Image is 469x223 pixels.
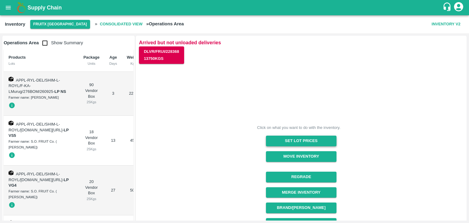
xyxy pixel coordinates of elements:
[129,91,138,96] span: 2250
[54,89,66,94] strong: LP NS
[104,116,122,166] td: 13
[1,1,15,15] button: open drawer
[83,129,100,152] div: 18 Vendor Box
[9,95,74,100] div: Farmer name: [PERSON_NAME]
[9,122,62,132] span: APPL-RYL-DEL/SHIM-L-ROYL/[DOMAIN_NAME][URL]
[30,20,90,29] button: Select DC
[146,21,184,26] b: » Operations Area
[429,19,463,30] button: Inventory V2
[27,3,442,12] a: Supply Chain
[83,61,100,66] div: Units
[266,172,336,182] button: Regrade
[104,72,122,116] td: 3
[9,121,13,126] img: box
[95,19,184,30] h2: »
[100,21,143,28] b: Consolidated View
[109,61,117,66] div: Days
[9,78,60,94] span: APPL-RYL-DEL/SHIM-L-ROYL/F-KA-LMurug/276BOM/260925
[127,61,140,66] div: Kgs
[109,55,117,60] b: Age
[266,203,336,213] button: Brand/[PERSON_NAME]
[442,2,453,13] div: customer-support
[83,146,100,152] div: 25 Kgs
[83,196,100,202] div: 25 Kgs
[139,46,184,64] button: DLVR/FRUI/22836813750Kgs
[39,40,83,45] span: Show Summary
[53,89,66,94] span: -
[9,55,26,60] b: Products
[9,139,74,150] div: Farmer name: S.O. FRUIT Co. ( [PERSON_NAME])
[9,188,74,200] div: Farmer name: S.O. FRUIT Co. ( [PERSON_NAME])
[27,5,62,11] b: Supply Chain
[9,77,13,82] img: box
[266,151,336,162] button: Move Inventory
[9,170,13,175] img: box
[9,61,74,66] div: Lots
[83,99,100,105] div: 25 Kgs
[130,188,137,192] span: 500
[104,166,122,215] td: 27
[9,172,62,182] span: APPL-RYL-DEL/SHIM-L-ROYL/[DOMAIN_NAME][URL]
[266,136,336,146] button: Set Lot Prices
[266,187,336,198] button: Merge Inventory
[130,138,137,143] span: 450
[83,179,100,202] div: 20 Vendor Box
[453,1,464,14] div: account of current user
[5,22,25,27] b: Inventory
[139,39,464,46] p: Arrived but not unloaded deliveries
[15,2,27,14] img: logo
[97,19,145,30] span: Consolidated View
[83,82,100,105] div: 90 Vendor Box
[4,40,39,45] b: Operations Area
[127,55,140,60] b: Weight
[257,125,340,131] div: Click on what you want to do with the inventory.
[83,55,100,60] b: Package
